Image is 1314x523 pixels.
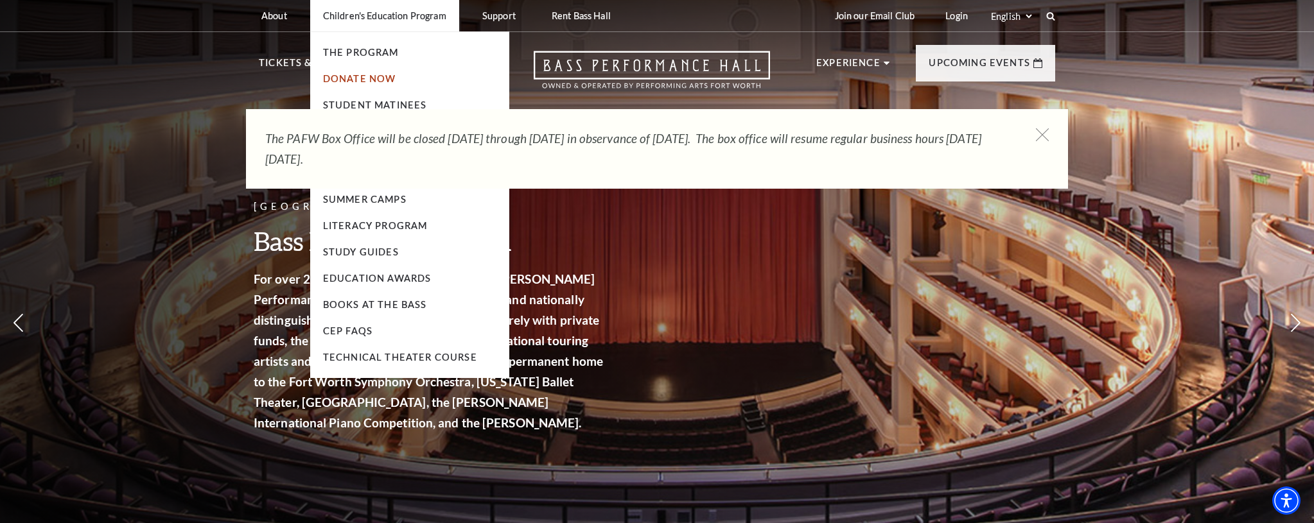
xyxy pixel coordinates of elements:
strong: For over 25 years, the [PERSON_NAME] and [PERSON_NAME] Performance Hall has been a Fort Worth ico... [254,271,603,430]
a: Donate Now [323,73,396,84]
select: Select: [988,10,1034,22]
p: Children's Education Program [323,10,446,21]
a: Education Awards [323,273,432,284]
p: [GEOGRAPHIC_DATA], [US_STATE] [254,199,607,215]
a: Summer Camps [323,194,407,205]
p: Rent Bass Hall [552,10,611,21]
a: Books At The Bass [323,299,427,310]
a: The Program [323,47,399,58]
a: CEP Faqs [323,325,372,336]
p: About [261,10,287,21]
p: Support [482,10,516,21]
a: Open this option [487,51,816,101]
p: Experience [816,55,880,78]
a: Student Matinees [323,99,427,110]
a: Study Guides [323,246,399,257]
a: Literacy Program [323,220,428,231]
p: Tickets & Events [259,55,355,78]
em: The PAFW Box Office will be closed [DATE] through [DATE] in observance of [DATE]. The box office ... [265,131,981,166]
div: Accessibility Menu [1272,486,1301,515]
a: Technical Theater Course [323,352,477,363]
h3: Bass Performance Hall [254,225,607,257]
p: Upcoming Events [929,55,1030,78]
